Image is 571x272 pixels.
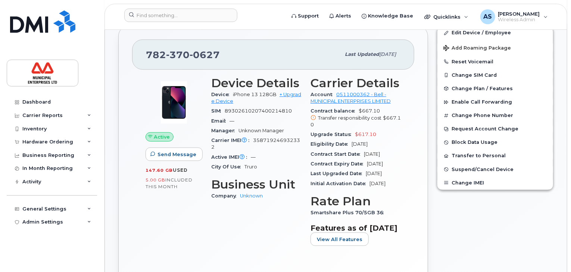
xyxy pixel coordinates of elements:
[146,49,220,60] span: 782
[366,171,382,176] span: [DATE]
[311,92,336,97] span: Account
[211,108,225,114] span: SIM
[317,236,362,243] span: View All Features
[352,141,368,147] span: [DATE]
[433,14,461,20] span: Quicklinks
[211,118,230,124] span: Email
[452,99,512,105] span: Enable Call Forwarding
[152,80,196,125] img: image20231002-3703462-1ig824h.jpeg
[483,12,492,21] span: AS
[311,161,367,167] span: Contract Expiry Date
[211,137,300,150] span: 358719246932332
[251,154,256,160] span: —
[240,193,263,199] a: Unknown
[311,233,369,246] button: View All Features
[437,82,553,95] button: Change Plan / Features
[146,168,173,173] span: 147.60 GB
[355,132,376,137] span: $617.10
[437,95,553,109] button: Enable Call Forwarding
[437,69,553,82] button: Change SIM Card
[211,137,253,143] span: Carrier IMEI
[311,224,401,233] h3: Features as of [DATE]
[311,108,401,128] span: $667.10
[437,122,553,136] button: Request Account Change
[437,109,553,122] button: Change Phone Number
[146,148,203,161] button: Send Message
[452,86,513,91] span: Change Plan / Features
[437,136,553,149] button: Block Data Usage
[211,154,251,160] span: Active IMEI
[311,76,401,90] h3: Carrier Details
[443,45,511,52] span: Add Roaming Package
[452,167,514,172] span: Suspend/Cancel Device
[437,176,553,190] button: Change IMEI
[498,11,540,17] span: [PERSON_NAME]
[324,9,356,23] a: Alerts
[437,149,553,162] button: Transfer to Personal
[173,167,188,173] span: used
[311,108,359,114] span: Contract balance
[298,12,319,20] span: Support
[124,9,237,22] input: Find something...
[244,164,257,170] span: Truro
[166,49,190,60] span: 370
[379,51,396,57] span: [DATE]
[211,92,233,97] span: Device
[356,9,418,23] a: Knowledge Base
[364,151,380,157] span: [DATE]
[211,164,244,170] span: City Of Use
[345,51,379,57] span: Last updated
[311,181,369,186] span: Initial Activation Date
[475,9,553,24] div: Arun Singla
[211,193,240,199] span: Company
[233,92,277,97] span: iPhone 13 128GB
[311,171,366,176] span: Last Upgraded Date
[311,141,352,147] span: Eligibility Date
[190,49,220,60] span: 0627
[154,133,170,140] span: Active
[437,55,553,69] button: Reset Voicemail
[146,177,193,189] span: included this month
[211,76,302,90] h3: Device Details
[369,181,386,186] span: [DATE]
[368,12,413,20] span: Knowledge Base
[437,163,553,176] button: Suspend/Cancel Device
[311,210,387,215] span: Smartshare Plus 70/5GB 36
[311,115,401,127] span: $667.10
[146,177,165,183] span: 5.00 GB
[498,17,540,23] span: Wireless Admin
[437,26,553,39] a: Edit Device / Employee
[211,128,238,133] span: Manager
[211,178,302,191] h3: Business Unit
[311,194,401,208] h3: Rate Plan
[311,151,364,157] span: Contract Start Date
[230,118,234,124] span: —
[157,151,196,158] span: Send Message
[367,161,383,167] span: [DATE]
[419,9,474,24] div: Quicklinks
[238,128,284,133] span: Unknown Manager
[336,12,351,20] span: Alerts
[437,40,553,55] button: Add Roaming Package
[311,132,355,137] span: Upgrade Status
[311,92,391,104] a: 0511000362 - Bell - MUNICIPAL ENTERPRISES LIMITED
[286,9,324,23] a: Support
[318,115,381,121] span: Transfer responsibility cost
[225,108,292,114] span: 89302610207400214810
